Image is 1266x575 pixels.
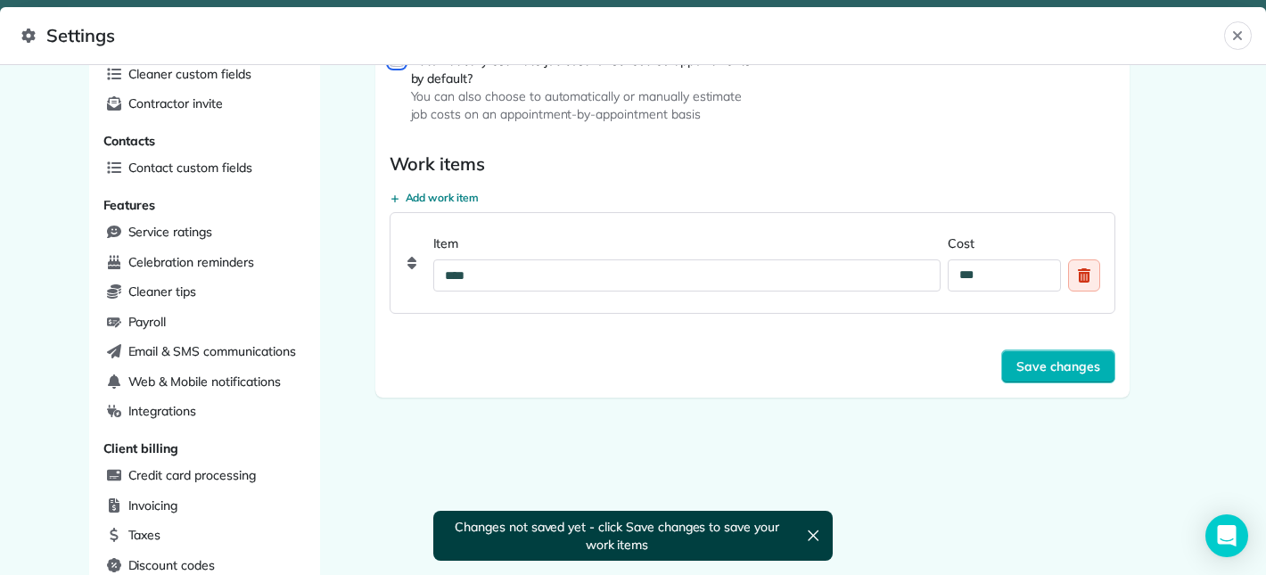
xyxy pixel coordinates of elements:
span: Cleaner custom fields [128,65,251,83]
span: Payroll [128,313,167,331]
label: Automatically estimate job cost for scheduled appointments by default? [411,52,752,87]
a: Service ratings [100,219,309,246]
span: Taxes [128,526,161,544]
button: Close [1224,21,1252,50]
span: Features [103,197,156,213]
span: Changes not saved yet - click Save changes to save your work items [444,518,790,554]
div: ItemCostDelete custom field [390,212,1115,314]
span: Web & Mobile notifications [128,373,281,390]
div: Delete custom field [1068,259,1100,292]
a: Celebration reminders [100,250,309,276]
span: You can also choose to automatically or manually estimate job costs on an appointment-by-appointm... [411,87,752,123]
span: Email & SMS communications [128,342,296,360]
span: Celebration reminders [128,253,254,271]
a: Integrations [100,398,309,425]
span: Contact custom fields [128,159,252,177]
span: Invoicing [128,497,178,514]
span: Discount codes [128,556,215,574]
span: Contractor invite [128,94,223,112]
div: Open Intercom Messenger [1205,514,1248,557]
a: Email & SMS communications [100,339,309,366]
span: Credit card processing [128,466,256,484]
a: Contact custom fields [100,155,309,182]
span: Save changes [1016,357,1100,375]
a: Cleaner tips [100,279,309,306]
span: Contacts [103,133,156,149]
a: Cleaner custom fields [100,62,309,88]
a: Payroll [100,309,309,336]
a: Credit card processing [100,463,309,489]
a: Contractor invite [100,91,309,118]
button: Add work item [390,191,480,205]
h2: Work items [390,152,1115,177]
label: Item [433,234,941,252]
a: Invoicing [100,493,309,520]
span: Settings [21,21,1224,50]
a: Taxes [100,522,309,549]
button: Save changes [1001,349,1115,383]
label: Cost [948,234,1060,252]
a: Web & Mobile notifications [100,369,309,396]
span: Integrations [128,402,197,420]
span: Client billing [103,440,178,456]
span: Service ratings [128,223,212,241]
span: Cleaner tips [128,283,197,300]
span: Add work item [406,191,480,205]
